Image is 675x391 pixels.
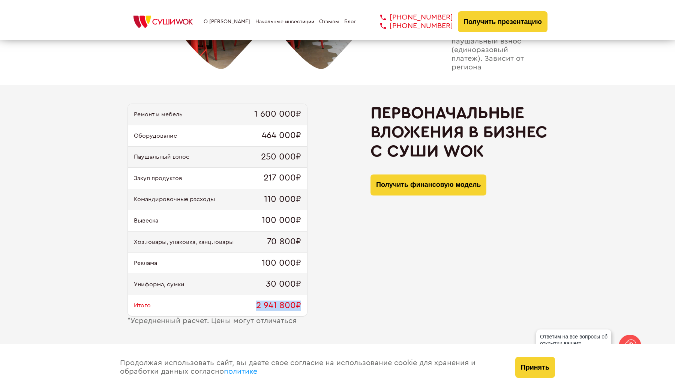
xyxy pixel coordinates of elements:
span: 110 000₽ [264,194,301,205]
span: 2 941 800₽ [256,301,301,311]
a: Начальные инвестиции [255,19,314,25]
span: Хоз.товары, упаковка, канц.товары [134,239,234,245]
a: О [PERSON_NAME] [204,19,250,25]
span: Реклама [134,260,157,266]
span: паушальный взнос (единоразовый платеж). Зависит от региона [451,37,547,72]
span: Ремонт и мебель [134,111,183,118]
button: Получить презентацию [458,11,547,32]
span: 100 000₽ [262,215,301,226]
span: Итого [134,302,151,309]
span: 464 000₽ [262,131,301,141]
div: Продолжая использовать сайт, вы даете свое согласие на использование cookie для хранения и обрабо... [112,344,508,391]
span: Командировочные расходы [134,196,215,203]
button: Принять [515,357,555,378]
span: Закуп продуктов [134,175,182,182]
span: Паушальный взнос [134,153,189,160]
span: 217 000₽ [264,173,301,183]
span: Униформа, сумки [134,281,184,288]
span: 70 800₽ [267,237,301,247]
span: 1 600 000₽ [254,109,301,120]
span: 100 000₽ [262,258,301,269]
span: 30 000₽ [266,279,301,290]
span: 250 000₽ [261,152,301,162]
a: политике [224,368,257,375]
button: Получить финансовую модель [370,174,486,195]
a: [PHONE_NUMBER] [369,22,453,30]
a: Отзывы [319,19,339,25]
h2: Первоначальные вложения в бизнес с Суши Wok [370,104,547,161]
a: [PHONE_NUMBER] [369,13,453,22]
div: Ответим на все вопросы об открытии вашего [PERSON_NAME]! [536,329,611,357]
div: Усредненный расчет. Цены могут отличаться [127,317,307,325]
span: Вывеска [134,217,158,224]
img: СУШИWOK [127,14,199,30]
a: Блог [344,19,356,25]
span: Оборудование [134,132,177,139]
